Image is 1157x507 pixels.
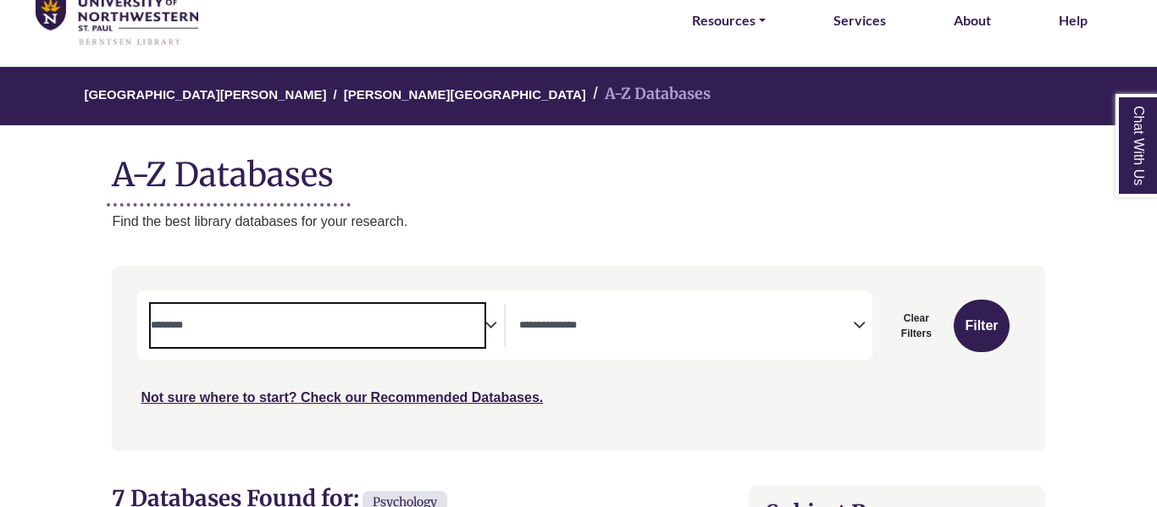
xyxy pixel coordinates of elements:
[692,9,766,31] a: Resources
[954,300,1009,352] button: Submit for Search Results
[883,300,950,352] button: Clear Filters
[519,320,853,333] textarea: Search
[954,9,991,31] a: About
[344,85,586,102] a: [PERSON_NAME][GEOGRAPHIC_DATA]
[1059,9,1088,31] a: Help
[112,266,1044,450] nav: Search filters
[586,82,711,107] li: A-Z Databases
[151,320,484,333] textarea: Search
[112,67,1044,125] nav: breadcrumb
[833,9,886,31] a: Services
[141,390,543,405] a: Not sure where to start? Check our Recommended Databases.
[84,85,326,102] a: [GEOGRAPHIC_DATA][PERSON_NAME]
[112,142,1044,194] h1: A-Z Databases
[112,211,1044,233] p: Find the best library databases for your research.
